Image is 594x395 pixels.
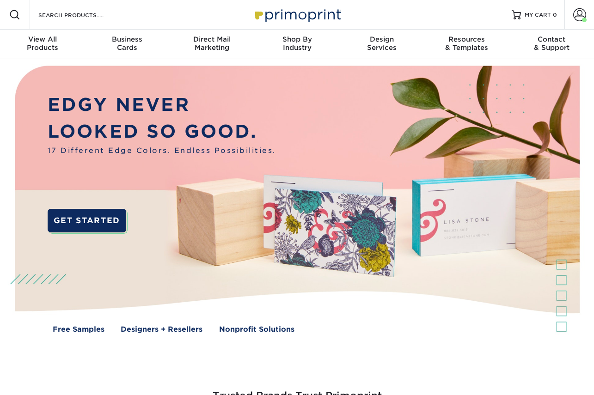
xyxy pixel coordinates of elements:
span: Contact [509,35,594,43]
span: Direct Mail [170,35,255,43]
span: 0 [553,12,557,18]
a: Nonprofit Solutions [219,324,294,334]
span: 17 Different Edge Colors. Endless Possibilities. [48,145,276,156]
a: Shop ByIndustry [255,30,340,59]
a: GET STARTED [48,209,126,232]
span: Resources [424,35,509,43]
div: Industry [255,35,340,52]
span: MY CART [525,11,551,19]
a: Contact& Support [509,30,594,59]
img: Primoprint [251,5,343,24]
div: Services [339,35,424,52]
span: Business [85,35,170,43]
a: Direct MailMarketing [170,30,255,59]
input: SEARCH PRODUCTS..... [37,9,128,20]
span: Shop By [255,35,340,43]
a: Resources& Templates [424,30,509,59]
a: BusinessCards [85,30,170,59]
a: DesignServices [339,30,424,59]
div: Marketing [170,35,255,52]
div: & Support [509,35,594,52]
div: Cards [85,35,170,52]
div: & Templates [424,35,509,52]
a: Free Samples [53,324,104,334]
a: Designers + Resellers [121,324,202,334]
p: EDGY NEVER [48,91,276,118]
span: Design [339,35,424,43]
p: LOOKED SO GOOD. [48,118,276,145]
